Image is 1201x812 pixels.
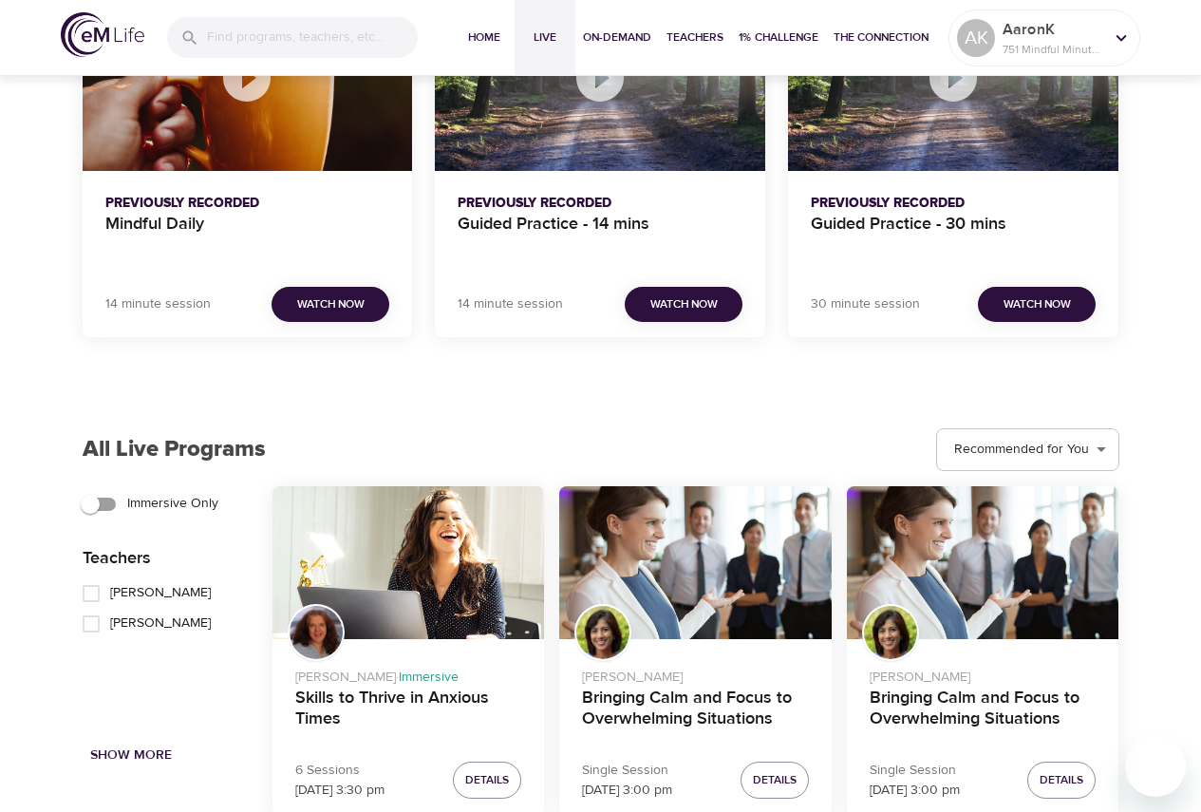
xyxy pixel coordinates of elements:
h4: Bringing Calm and Focus to Overwhelming Situations [870,688,1097,733]
h4: Guided Practice - 14 mins [458,214,742,259]
button: Details [1027,762,1096,799]
p: [DATE] 3:00 pm [870,781,960,801]
span: Watch Now [1004,294,1071,314]
button: Show More [83,738,179,773]
p: [PERSON_NAME] [870,660,1097,688]
p: All Live Programs [83,432,266,466]
iframe: Button to launch messaging window [1125,736,1186,797]
span: Home [461,28,507,47]
p: Previously Recorded [105,194,390,214]
span: [PERSON_NAME] [110,614,211,633]
button: Watch Now [978,287,1096,322]
h4: Guided Practice - 30 mins [811,214,1096,259]
p: Single Session [582,761,672,781]
p: [DATE] 3:30 pm [295,781,385,801]
span: Show More [90,744,172,767]
p: [PERSON_NAME] [582,660,809,688]
button: Details [453,762,521,799]
span: Details [465,770,509,790]
img: logo [61,12,144,57]
span: Teachers [666,28,723,47]
span: Watch Now [650,294,718,314]
span: 1% Challenge [739,28,818,47]
h4: Mindful Daily [105,214,390,259]
p: 14 minute session [105,294,211,314]
p: Single Session [870,761,960,781]
button: Bringing Calm and Focus to Overwhelming Situations [847,486,1119,639]
p: AaronK [1003,18,1103,41]
button: Skills to Thrive in Anxious Times [272,486,545,639]
span: The Connection [834,28,929,47]
p: 6 Sessions [295,761,385,781]
span: Immersive Only [127,494,218,514]
input: Find programs, teachers, etc... [207,17,418,58]
span: Details [753,770,797,790]
p: Previously Recorded [458,194,742,214]
span: Watch Now [297,294,365,314]
p: 14 minute session [458,294,563,314]
h4: Skills to Thrive in Anxious Times [295,688,522,733]
p: Teachers [83,545,272,571]
p: [DATE] 3:00 pm [582,781,672,801]
span: [PERSON_NAME] [110,583,211,603]
h4: Bringing Calm and Focus to Overwhelming Situations [582,688,809,733]
p: Previously Recorded [811,194,1096,214]
p: [PERSON_NAME] · [295,660,522,688]
button: Watch Now [625,287,742,322]
p: 30 minute session [811,294,920,314]
button: Watch Now [272,287,389,322]
div: AK [957,19,995,57]
p: 751 Mindful Minutes [1003,41,1103,58]
span: Live [522,28,568,47]
span: Details [1040,770,1083,790]
span: Immersive [399,669,459,686]
button: Details [741,762,809,799]
button: Bringing Calm and Focus to Overwhelming Situations [559,486,832,639]
span: On-Demand [583,28,651,47]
